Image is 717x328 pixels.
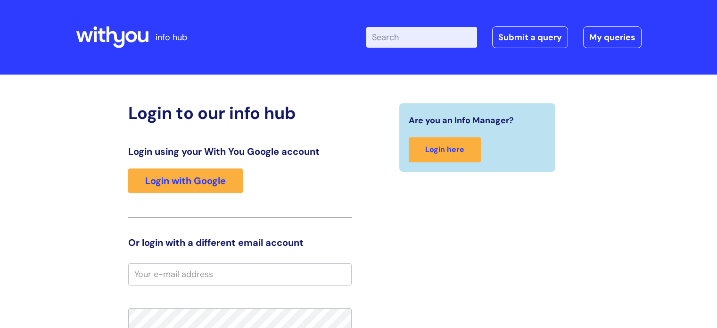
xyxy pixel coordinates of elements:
[128,146,352,157] h3: Login using your With You Google account
[128,168,243,193] a: Login with Google
[128,103,352,123] h2: Login to our info hub
[583,26,642,48] a: My queries
[409,137,481,162] a: Login here
[128,237,352,248] h3: Or login with a different email account
[409,113,514,128] span: Are you an Info Manager?
[492,26,568,48] a: Submit a query
[156,30,187,45] p: info hub
[366,27,477,48] input: Search
[128,263,352,285] input: Your e-mail address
